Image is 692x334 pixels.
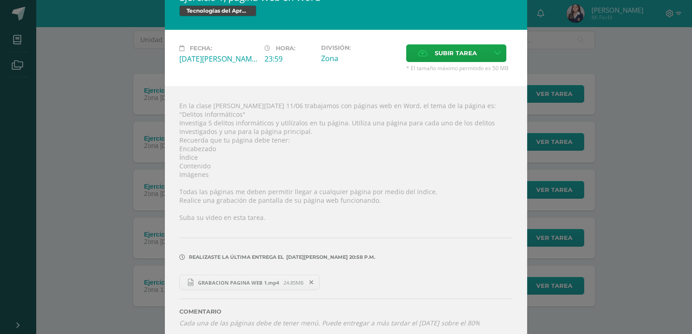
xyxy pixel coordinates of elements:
span: Tecnologías del Aprendizaje y la Comunicación [179,5,256,16]
div: Zona [321,53,399,63]
span: GRABACION PAGINA WEB 1.mp4 [193,279,284,286]
a: GRABACION PAGINA WEB 1.mp4 24.85MB [179,275,320,290]
div: [DATE][PERSON_NAME] [179,54,257,64]
label: Comentario [179,308,513,315]
i: Cada una de las páginas debe de tener menú. Puede entregar a más tardar el [DATE] sobre el 80% [179,319,480,327]
span: Remover entrega [304,277,319,287]
span: Hora: [276,45,295,52]
span: [DATE][PERSON_NAME] 20:58 p.m. [284,257,375,258]
label: División: [321,44,399,51]
span: 24.85MB [284,279,303,286]
span: Subir tarea [435,45,477,62]
span: Realizaste la última entrega el [189,254,284,260]
span: * El tamaño máximo permitido es 50 MB [406,64,513,72]
span: Fecha: [190,45,212,52]
div: 23:59 [264,54,314,64]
